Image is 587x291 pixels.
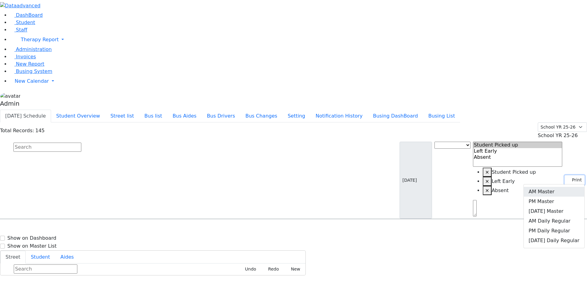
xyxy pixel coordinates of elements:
[10,34,587,46] a: Therapy Report
[483,186,492,195] button: Remove item
[282,110,310,122] button: Setting
[55,251,79,264] button: Aides
[483,168,492,177] button: Remove item
[524,206,584,216] a: [DATE] Master
[483,186,563,195] li: Absent
[423,110,460,122] button: Busing List
[238,264,259,274] button: Undo
[523,184,585,248] div: Print
[16,12,43,18] span: DashBoard
[485,178,489,184] span: ×
[7,242,57,250] label: Show on Master List
[492,169,536,175] span: Student Picked up
[473,200,477,216] textarea: Search
[538,122,587,132] select: Default select example
[202,110,240,122] button: Bus Drivers
[524,236,584,246] a: [DATE] Daily Regular
[485,187,489,193] span: ×
[0,264,305,275] div: Street
[26,251,55,264] button: Student
[16,54,36,60] span: Invoices
[284,264,303,274] button: New
[310,110,368,122] button: Notification History
[10,27,27,33] a: Staff
[14,264,77,274] input: Search
[10,61,44,67] a: New Report
[473,154,562,160] option: Absent
[21,37,59,42] span: Therapy Report
[483,177,563,186] li: Left Early
[10,54,36,60] a: Invoices
[565,175,585,185] button: Print
[10,68,52,74] a: Busing System
[16,61,44,67] span: New Report
[16,46,52,52] span: Administration
[13,143,81,152] input: Search
[492,178,515,184] span: Left Early
[483,177,492,186] button: Remove item
[473,148,562,154] option: Left Early
[492,187,509,193] span: Absent
[261,264,282,274] button: Redo
[167,110,201,122] button: Bus Aides
[10,75,587,87] a: New Calendar
[105,110,139,122] button: Street list
[524,216,584,226] a: AM Daily Regular
[538,133,578,138] span: School YR 25-26
[10,12,43,18] a: DashBoard
[524,187,584,197] a: AM Master
[15,78,49,84] span: New Calendar
[483,168,563,177] li: Student Picked up
[51,110,105,122] button: Student Overview
[240,110,282,122] button: Bus Changes
[139,110,167,122] button: Bus list
[10,46,52,52] a: Administration
[35,128,45,133] span: 145
[524,197,584,206] a: PM Master
[16,68,52,74] span: Busing System
[485,169,489,175] span: ×
[473,142,562,148] option: Student Picked up
[7,235,56,242] label: Show on Dashboard
[524,226,584,236] a: PM Daily Regular
[10,20,35,25] a: Student
[16,20,35,25] span: Student
[368,110,423,122] button: Busing DashBoard
[0,251,26,264] button: Street
[16,27,27,33] span: Staff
